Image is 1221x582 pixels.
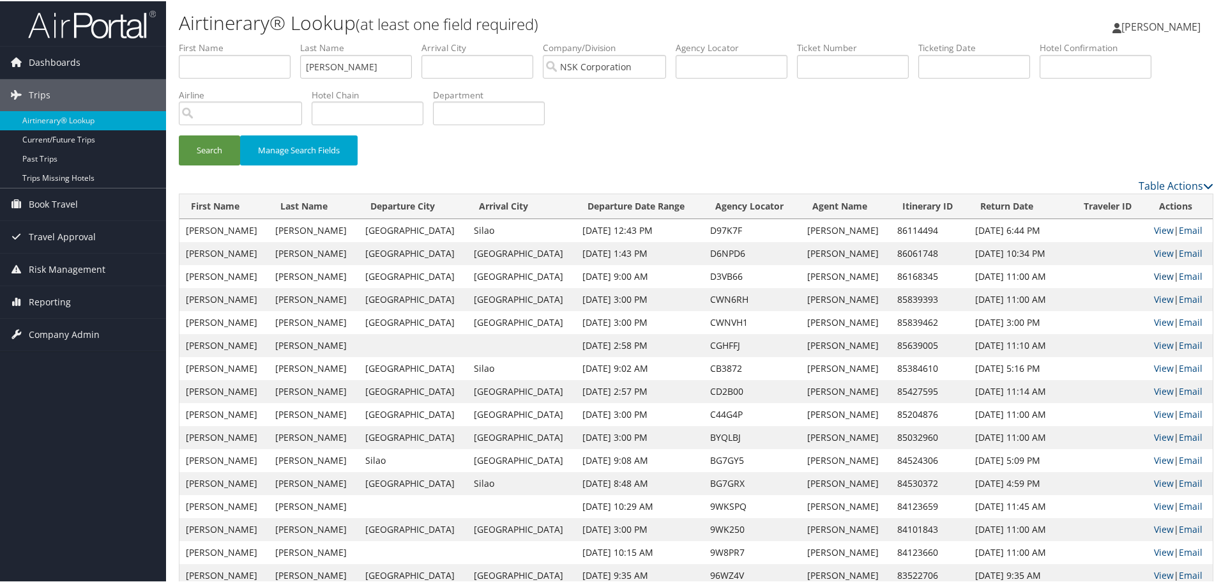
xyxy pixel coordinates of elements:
[1148,540,1213,563] td: |
[891,264,969,287] td: 86168345
[1179,407,1202,419] a: Email
[179,287,269,310] td: [PERSON_NAME]
[1148,241,1213,264] td: |
[891,241,969,264] td: 86061748
[29,285,71,317] span: Reporting
[359,287,467,310] td: [GEOGRAPHIC_DATA]
[1121,19,1201,33] span: [PERSON_NAME]
[312,88,433,100] label: Hotel Chain
[1148,333,1213,356] td: |
[704,379,801,402] td: CD2B00
[359,448,467,471] td: Silao
[29,220,96,252] span: Travel Approval
[969,287,1072,310] td: [DATE] 11:00 AM
[179,241,269,264] td: [PERSON_NAME]
[1154,407,1174,419] a: View
[1148,402,1213,425] td: |
[801,448,890,471] td: [PERSON_NAME]
[576,471,704,494] td: [DATE] 8:48 AM
[1179,545,1202,557] a: Email
[891,193,969,218] th: Itinerary ID: activate to sort column ascending
[801,218,890,241] td: [PERSON_NAME]
[1179,223,1202,235] a: Email
[969,193,1072,218] th: Return Date: activate to sort column ascending
[359,264,467,287] td: [GEOGRAPHIC_DATA]
[467,379,576,402] td: [GEOGRAPHIC_DATA]
[1154,223,1174,235] a: View
[969,402,1072,425] td: [DATE] 11:00 AM
[467,193,576,218] th: Arrival City: activate to sort column ascending
[704,310,801,333] td: CWNVH1
[969,471,1072,494] td: [DATE] 4:59 PM
[1154,361,1174,373] a: View
[1154,545,1174,557] a: View
[179,379,269,402] td: [PERSON_NAME]
[179,218,269,241] td: [PERSON_NAME]
[179,333,269,356] td: [PERSON_NAME]
[1040,40,1161,53] label: Hotel Confirmation
[1179,522,1202,534] a: Email
[969,379,1072,402] td: [DATE] 11:14 AM
[467,402,576,425] td: [GEOGRAPHIC_DATA]
[891,402,969,425] td: 85204876
[467,310,576,333] td: [GEOGRAPHIC_DATA]
[29,187,78,219] span: Book Travel
[576,333,704,356] td: [DATE] 2:58 PM
[801,310,890,333] td: [PERSON_NAME]
[891,379,969,402] td: 85427595
[801,471,890,494] td: [PERSON_NAME]
[467,517,576,540] td: [GEOGRAPHIC_DATA]
[891,471,969,494] td: 84530372
[1179,499,1202,511] a: Email
[969,218,1072,241] td: [DATE] 6:44 PM
[1154,269,1174,281] a: View
[467,356,576,379] td: Silao
[704,425,801,448] td: BYQLBJ
[576,193,704,218] th: Departure Date Range: activate to sort column ascending
[1148,193,1213,218] th: Actions
[704,540,801,563] td: 9W8PR7
[179,471,269,494] td: [PERSON_NAME]
[1179,453,1202,465] a: Email
[969,310,1072,333] td: [DATE] 3:00 PM
[969,333,1072,356] td: [DATE] 11:10 AM
[467,448,576,471] td: [GEOGRAPHIC_DATA]
[1139,178,1213,192] a: Table Actions
[1154,292,1174,304] a: View
[1179,292,1202,304] a: Email
[269,379,358,402] td: [PERSON_NAME]
[300,40,421,53] label: Last Name
[269,494,358,517] td: [PERSON_NAME]
[801,379,890,402] td: [PERSON_NAME]
[704,494,801,517] td: 9WKSPQ
[891,287,969,310] td: 85839393
[576,448,704,471] td: [DATE] 9:08 AM
[269,517,358,540] td: [PERSON_NAME]
[179,494,269,517] td: [PERSON_NAME]
[359,517,467,540] td: [GEOGRAPHIC_DATA]
[29,45,80,77] span: Dashboards
[359,193,467,218] th: Departure City: activate to sort column ascending
[1179,315,1202,327] a: Email
[918,40,1040,53] label: Ticketing Date
[179,8,868,35] h1: Airtinerary® Lookup
[576,264,704,287] td: [DATE] 9:00 AM
[467,241,576,264] td: [GEOGRAPHIC_DATA]
[240,134,358,164] button: Manage Search Fields
[891,494,969,517] td: 84123659
[269,287,358,310] td: [PERSON_NAME]
[1154,453,1174,465] a: View
[801,402,890,425] td: [PERSON_NAME]
[359,471,467,494] td: [GEOGRAPHIC_DATA]
[179,356,269,379] td: [PERSON_NAME]
[179,517,269,540] td: [PERSON_NAME]
[1154,315,1174,327] a: View
[1148,356,1213,379] td: |
[969,494,1072,517] td: [DATE] 11:45 AM
[576,356,704,379] td: [DATE] 9:02 AM
[1154,430,1174,442] a: View
[801,193,890,218] th: Agent Name
[891,356,969,379] td: 85384610
[359,425,467,448] td: [GEOGRAPHIC_DATA]
[801,241,890,264] td: [PERSON_NAME]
